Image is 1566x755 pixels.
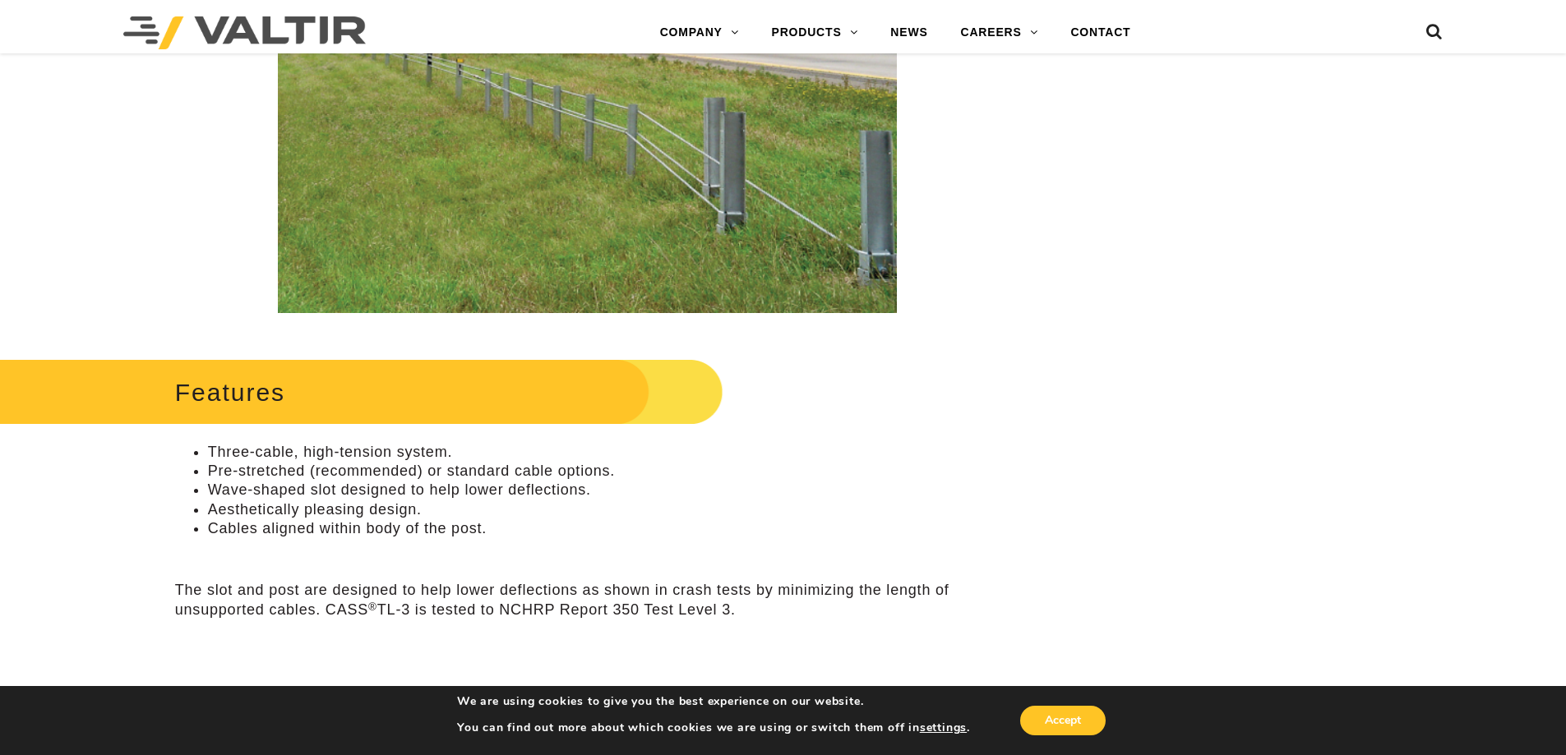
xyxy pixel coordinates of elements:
[208,500,1000,519] li: Aesthetically pleasing design.
[123,16,366,49] img: Valtir
[1054,16,1147,49] a: CONTACT
[1020,706,1106,735] button: Accept
[457,720,970,735] p: You can find out more about which cookies we are using or switch them off in .
[208,443,1000,462] li: Three-cable, high-tension system.
[208,519,1000,538] li: Cables aligned within body of the post.
[874,16,944,49] a: NEWS
[208,481,1000,499] li: Wave-shaped slot designed to help lower deflections.
[755,16,875,49] a: PRODUCTS
[945,16,1055,49] a: CAREERS
[457,694,970,709] p: We are using cookies to give you the best experience on our website.
[208,462,1000,481] li: Pre-stretched (recommended) or standard cable options.
[644,16,755,49] a: COMPANY
[175,581,1000,619] p: The slot and post are designed to help lower deflections as shown in crash tests by minimizing th...
[920,720,967,735] button: settings
[368,601,377,613] sup: ®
